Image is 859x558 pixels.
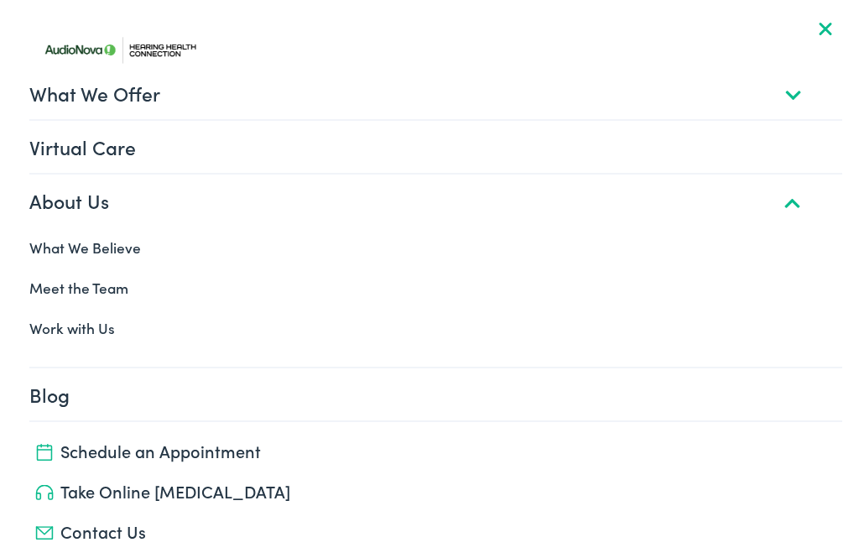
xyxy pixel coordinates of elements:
a: Meet the Team [17,268,841,308]
a: Schedule an Appointment [35,439,823,462]
a: Work with Us [17,308,841,348]
a: Virtual Care [29,121,841,173]
a: What We Believe [17,227,841,268]
a: Blog [29,368,841,420]
img: utility icon [35,526,54,540]
a: About Us [29,175,841,227]
a: What We Offer [29,67,841,119]
a: Take Online [MEDICAL_DATA] [35,479,823,503]
img: utility icon [35,484,54,500]
img: utility icon [35,444,54,461]
a: Contact Us [35,519,823,543]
